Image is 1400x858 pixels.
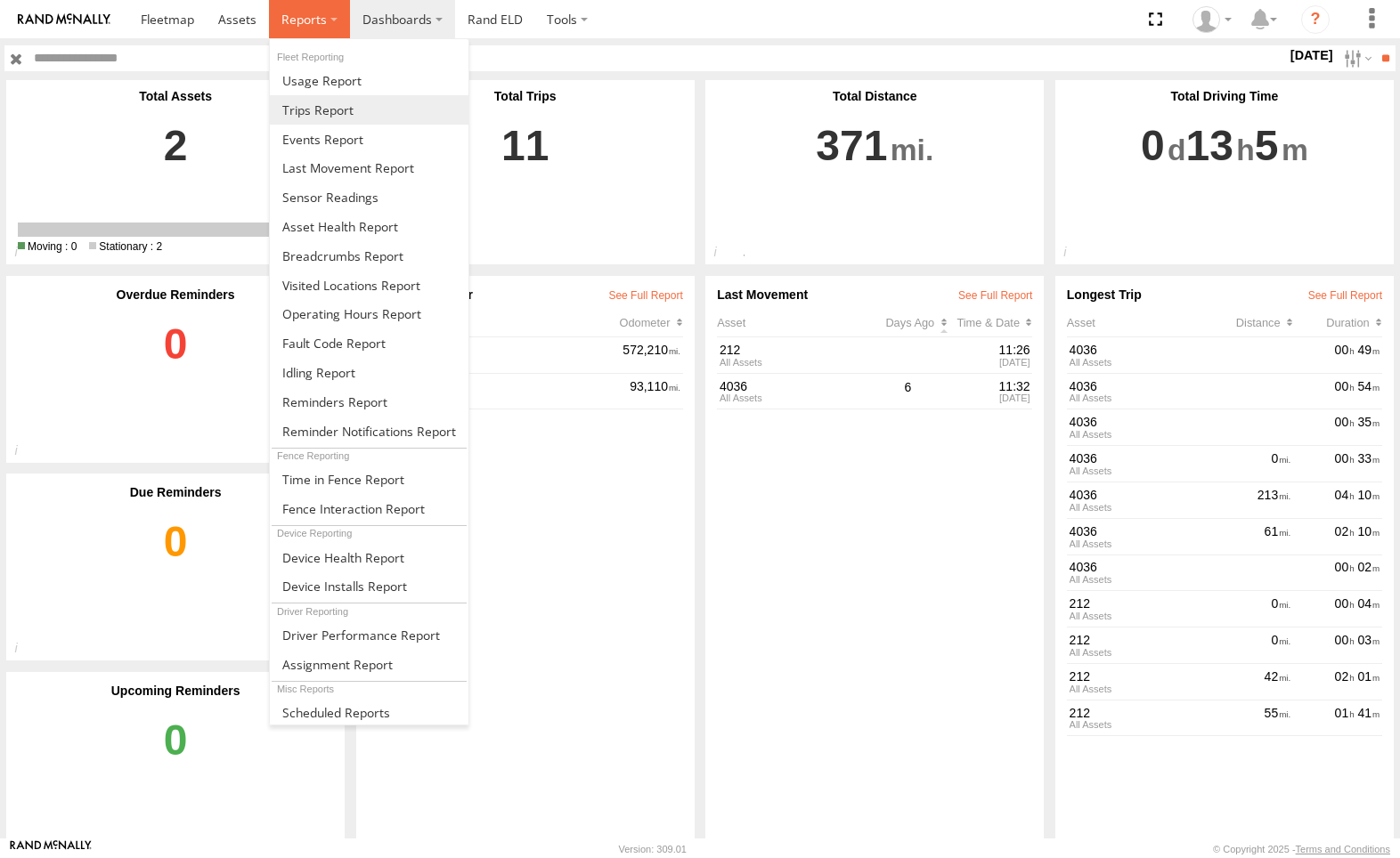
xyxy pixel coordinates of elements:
[18,240,77,253] span: 0
[720,343,870,358] a: 212
[1070,343,1202,358] a: 4036
[270,543,468,572] a: Device Health Report
[705,245,744,264] div: Total distance travelled by assets
[1204,485,1293,514] div: 213
[368,287,683,302] div: Vehicle Odometer
[1070,503,1202,513] div: All Assets
[1335,379,1355,393] span: 00
[1213,844,1390,854] div: © Copyright 2025 -
[717,316,885,329] div: Asset
[1293,316,1382,329] div: Click to Sort
[1204,522,1293,551] div: 61
[720,379,870,394] a: 4036
[89,240,162,253] span: 2
[1358,451,1380,465] span: 33
[1358,524,1380,538] span: 10
[370,393,624,403] div: View Group Details
[1141,103,1186,189] span: 0
[946,343,1030,358] div: 11:26
[1358,343,1380,357] span: 49
[1186,6,1238,33] div: Mike Seta
[1204,667,1293,696] div: 42
[1335,343,1355,357] span: 00
[270,95,468,125] a: Trips Report
[270,212,468,241] a: Asset Health Report
[18,698,333,847] a: 0
[1358,379,1380,393] span: 54
[368,103,683,207] a: 11
[6,245,45,264] div: Total Active/Deployed Assets
[270,66,468,95] a: Usage Report
[1070,706,1202,721] a: 212
[1358,633,1380,647] span: 03
[1335,560,1355,574] span: 00
[1186,103,1255,189] span: 13
[1204,449,1293,478] div: 0
[18,302,333,451] a: 0
[1070,451,1202,466] a: 4036
[18,499,333,649] a: 0
[1287,45,1337,65] label: [DATE]
[1070,575,1202,585] div: All Assets
[270,650,468,679] a: Assignment Report
[18,89,333,103] div: Total Assets
[1358,669,1380,684] span: 01
[270,620,468,650] a: Driver Performance Report
[1335,451,1355,465] span: 00
[956,316,1032,329] div: Click to Sort
[1070,596,1202,611] a: 212
[1067,287,1382,302] div: Longest Trip
[18,684,333,698] div: Upcoming Reminders
[1070,379,1202,394] a: 4036
[10,840,92,858] a: Visit our Website
[1337,45,1375,71] label: Search Filter Options
[1070,560,1202,575] a: 4036
[270,358,468,387] a: Idling Report
[1070,466,1202,476] div: All Assets
[1070,488,1202,503] a: 4036
[1335,488,1355,502] span: 04
[1070,358,1202,368] div: All Assets
[18,485,333,499] div: Due Reminders
[270,698,468,727] a: Scheduled Reports
[1204,316,1293,329] div: Click to Sort
[270,417,468,446] a: Service Reminder Notifications Report
[270,241,468,271] a: Breadcrumbs Report
[717,89,1032,103] div: Total Distance
[270,387,468,417] a: Reminders Report
[270,125,468,154] a: Full Events Report
[1335,596,1355,611] span: 00
[270,153,468,182] a: Last Movement Report
[368,316,620,329] div: Asset
[270,328,468,358] a: Fault Code Report
[720,393,870,403] div: All Assets
[1358,560,1380,574] span: 02
[270,182,468,212] a: Sensor Readings
[1296,844,1390,854] a: Terms and Conditions
[370,379,624,394] a: 212
[1055,245,1094,264] div: Total driving time by Assets
[1070,648,1202,658] div: All Assets
[270,299,468,328] a: Asset Operating Hours Report
[1070,393,1202,403] div: All Assets
[620,316,683,329] div: Click to Sort
[1255,103,1308,189] span: 5
[270,571,468,601] a: Device Installs Report
[1301,5,1330,34] i: ?
[1335,706,1355,720] span: 01
[270,494,468,523] a: Fence Interaction Report
[1335,415,1355,429] span: 00
[18,13,110,26] img: rand-logo.svg
[627,376,682,406] div: 93,110
[370,358,617,368] div: View Group Details
[270,465,468,494] a: Time in Fences Report
[1204,630,1293,660] div: 0
[1358,415,1380,429] span: 35
[1067,316,1204,329] div: Asset
[946,393,1030,403] div: [DATE]
[1335,524,1355,538] span: 02
[717,287,1032,302] div: Last Movement
[1070,611,1202,621] div: All Assets
[619,844,687,854] div: Version: 309.01
[1335,633,1355,647] span: 00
